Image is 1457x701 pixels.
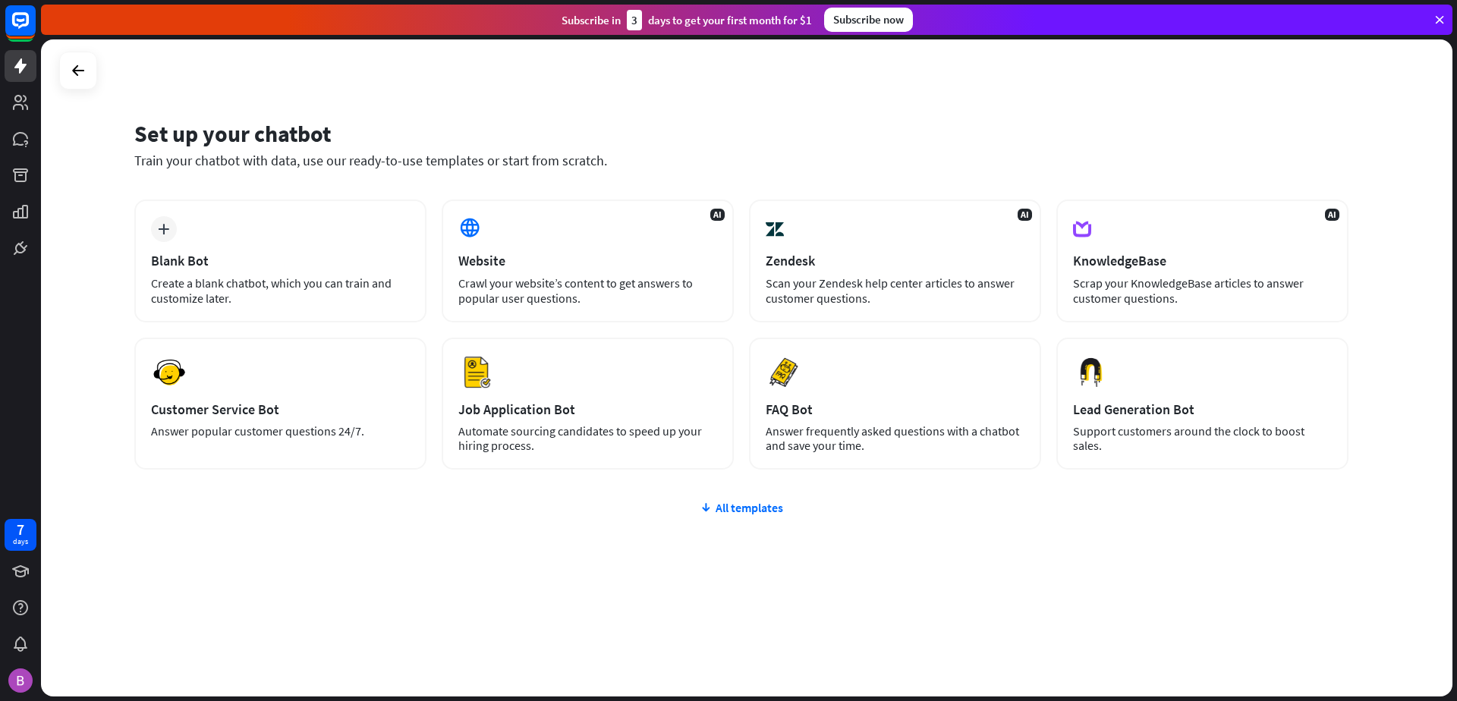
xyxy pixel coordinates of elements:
[151,275,410,306] div: Create a blank chatbot, which you can train and customize later.
[158,224,169,234] i: plus
[151,252,410,269] div: Blank Bot
[766,252,1024,269] div: Zendesk
[710,209,725,221] span: AI
[5,519,36,551] a: 7 days
[458,424,717,453] div: Automate sourcing candidates to speed up your hiring process.
[627,10,642,30] div: 3
[766,401,1024,418] div: FAQ Bot
[134,119,1348,148] div: Set up your chatbot
[458,275,717,306] div: Crawl your website’s content to get answers to popular user questions.
[766,275,1024,306] div: Scan your Zendesk help center articles to answer customer questions.
[458,401,717,418] div: Job Application Bot
[824,8,913,32] div: Subscribe now
[13,536,28,547] div: days
[1018,209,1032,221] span: AI
[1073,401,1332,418] div: Lead Generation Bot
[1073,252,1332,269] div: KnowledgeBase
[151,424,410,439] div: Answer popular customer questions 24/7.
[1073,275,1332,306] div: Scrap your KnowledgeBase articles to answer customer questions.
[134,152,1348,169] div: Train your chatbot with data, use our ready-to-use templates or start from scratch.
[151,401,410,418] div: Customer Service Bot
[17,523,24,536] div: 7
[562,10,812,30] div: Subscribe in days to get your first month for $1
[1073,424,1332,453] div: Support customers around the clock to boost sales.
[458,252,717,269] div: Website
[1325,209,1339,221] span: AI
[766,424,1024,453] div: Answer frequently asked questions with a chatbot and save your time.
[134,500,1348,515] div: All templates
